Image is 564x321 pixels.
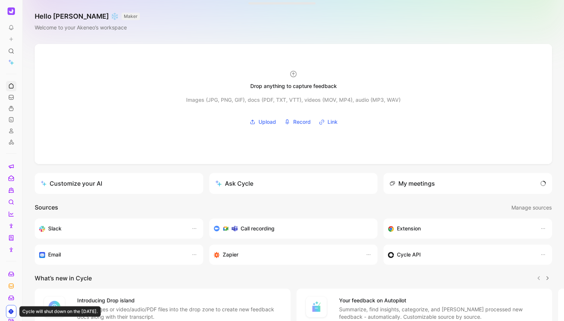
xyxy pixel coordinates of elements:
span: Link [328,117,338,126]
button: Manage sources [511,203,552,213]
div: Forward emails to your feedback inbox [39,250,184,259]
div: Sync customers & send feedback from custom sources. Get inspired by our favorite use case [388,250,533,259]
p: Drop images or video/audio/PDF files into the drop zone to create new feedback docs along with th... [77,306,282,321]
div: Sync your customers, send feedback and get updates in Slack [39,224,184,233]
button: Akeneo [6,6,16,16]
div: Ask Cycle [215,179,253,188]
div: Record & transcribe meetings from Zoom, Meet & Teams. [214,224,367,233]
div: Capture feedback from thousands of sources with Zapier (survey results, recordings, sheets, etc). [214,250,358,259]
h4: Introducing Drop island [77,296,282,305]
div: Cycle will shut down on the [DATE]. [19,306,101,317]
h4: Your feedback on Autopilot [339,296,543,305]
button: Upload [247,116,279,128]
button: Link [316,116,340,128]
div: Customize your AI [41,179,102,188]
h3: Email [48,250,61,259]
span: Record [293,117,311,126]
h3: Zapier [223,250,238,259]
div: Welcome to your Akeneo’s workspace [35,23,140,32]
button: Ask Cycle [209,173,378,194]
div: Images (JPG, PNG, GIF), docs (PDF, TXT, VTT), videos (MOV, MP4), audio (MP3, WAV) [186,95,401,104]
h3: Slack [48,224,62,233]
h3: Extension [397,224,421,233]
div: Capture feedback from anywhere on the web [388,224,533,233]
p: Summarize, find insights, categorize, and [PERSON_NAME] processed new feedback - automatically. C... [339,306,543,321]
span: Upload [258,117,276,126]
img: Akeneo [7,7,15,15]
div: Drop anything to capture feedback [250,82,337,91]
button: Record [282,116,313,128]
h1: Hello [PERSON_NAME] ❄️ [35,12,140,21]
span: Manage sources [511,203,552,212]
div: My meetings [389,179,435,188]
a: Customize your AI [35,173,203,194]
h3: Cycle API [397,250,421,259]
h3: Call recording [241,224,275,233]
h2: What’s new in Cycle [35,274,92,283]
button: MAKER [122,13,140,20]
h2: Sources [35,203,58,213]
